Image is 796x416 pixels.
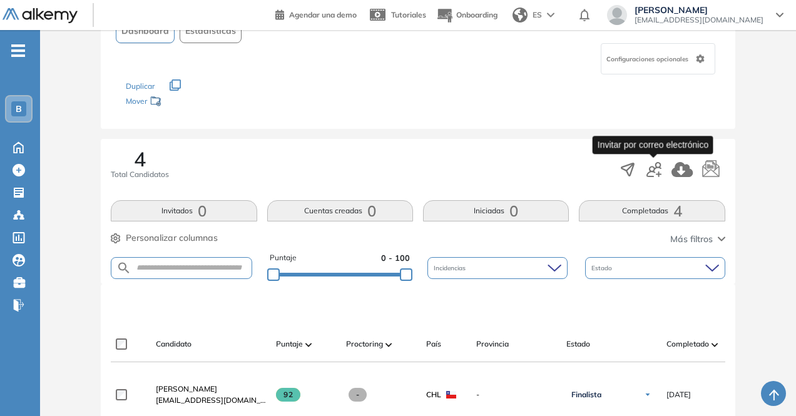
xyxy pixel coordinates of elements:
[3,8,78,24] img: Logo
[533,9,542,21] span: ES
[381,252,410,264] span: 0 - 100
[712,343,718,347] img: [missing "en.ARROW_ALT" translation]
[267,200,413,221] button: Cuentas creadas0
[270,252,297,264] span: Puntaje
[126,231,218,245] span: Personalizar columnas
[635,15,763,25] span: [EMAIL_ADDRESS][DOMAIN_NAME]
[566,338,590,350] span: Estado
[670,233,725,246] button: Más filtros
[349,388,367,402] span: -
[156,383,266,395] a: [PERSON_NAME]
[601,43,715,74] div: Configuraciones opcionales
[635,5,763,15] span: [PERSON_NAME]
[180,19,242,43] button: Estadísticas
[346,338,383,350] span: Proctoring
[185,24,236,38] span: Estadísticas
[156,395,266,406] span: [EMAIL_ADDRESS][DOMAIN_NAME]
[305,343,312,347] img: [missing "en.ARROW_ALT" translation]
[666,389,691,400] span: [DATE]
[289,10,357,19] span: Agendar una demo
[591,263,615,273] span: Estado
[423,200,569,221] button: Iniciadas0
[579,200,725,221] button: Completadas4
[276,338,303,350] span: Puntaje
[571,390,601,400] span: Finalista
[644,391,651,398] img: Ícono de flecha
[547,13,554,18] img: arrow
[666,338,709,350] span: Completado
[427,257,568,279] div: Incidencias
[111,200,257,221] button: Invitados0
[391,10,426,19] span: Tutoriales
[116,260,131,276] img: SEARCH_ALT
[11,49,25,52] i: -
[436,2,497,29] button: Onboarding
[456,10,497,19] span: Onboarding
[385,343,392,347] img: [missing "en.ARROW_ALT" translation]
[275,6,357,21] a: Agendar una demo
[476,389,556,400] span: -
[134,149,146,169] span: 4
[513,8,528,23] img: world
[126,91,251,114] div: Mover
[156,338,191,350] span: Candidato
[476,338,509,350] span: Provincia
[446,391,456,398] img: CHL
[426,338,441,350] span: País
[426,389,441,400] span: CHL
[434,263,468,273] span: Incidencias
[111,169,169,180] span: Total Candidatos
[16,104,22,114] span: B
[121,24,169,38] span: Dashboard
[593,136,713,154] div: Invitar por correo electrónico
[585,257,725,279] div: Estado
[116,19,175,43] button: Dashboard
[156,384,217,393] span: [PERSON_NAME]
[276,388,300,402] span: 92
[111,231,218,245] button: Personalizar columnas
[670,233,713,246] span: Más filtros
[606,54,691,64] span: Configuraciones opcionales
[126,81,155,91] span: Duplicar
